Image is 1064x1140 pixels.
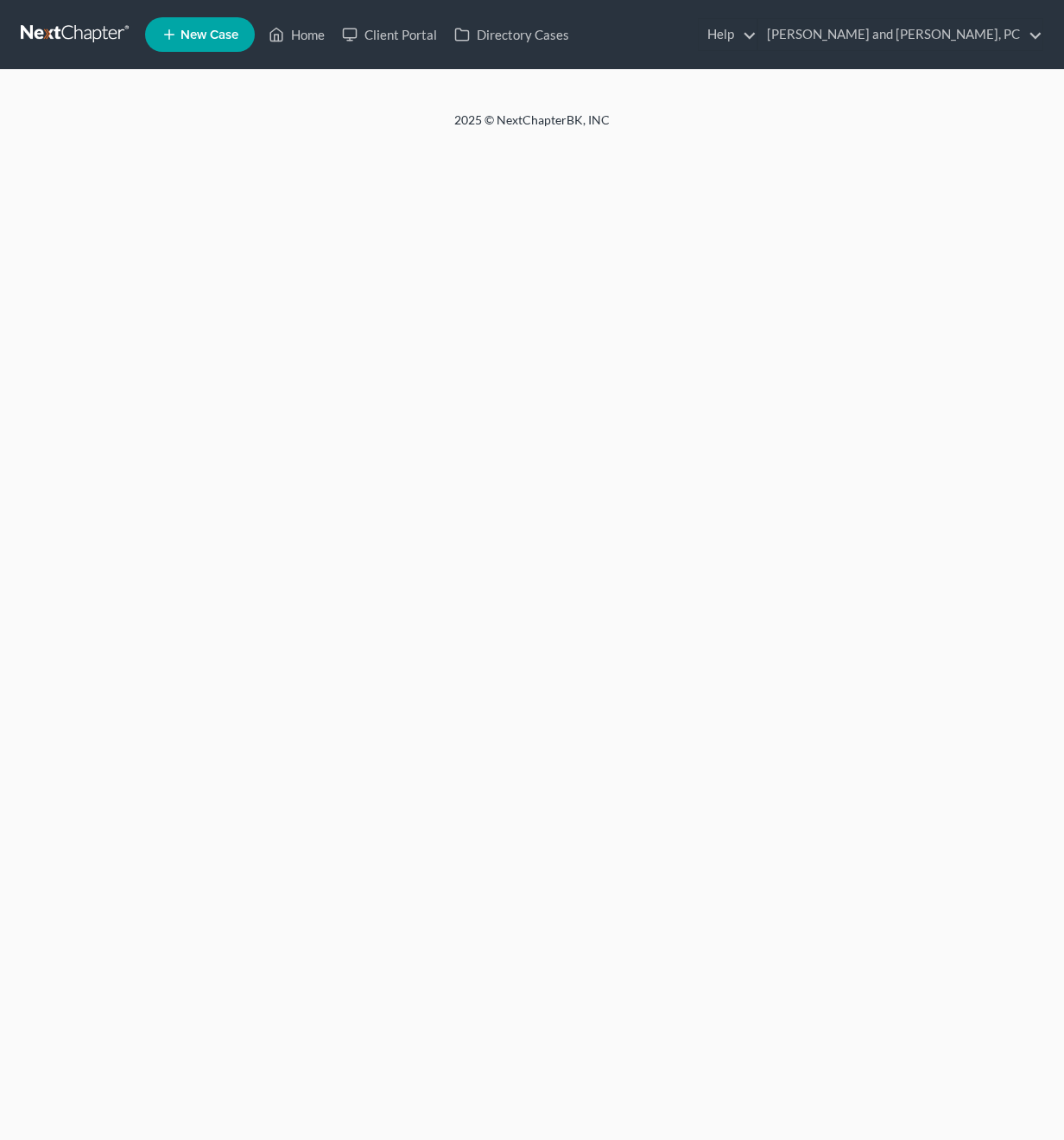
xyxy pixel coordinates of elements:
div: 2025 © NextChapterBK, INC [40,111,1024,143]
a: [PERSON_NAME] and [PERSON_NAME], PC [758,19,1042,50]
a: Help [699,19,757,50]
new-legal-case-button: New Case [145,17,255,52]
a: Directory Cases [446,19,578,50]
a: Home [260,19,333,50]
a: Client Portal [333,19,446,50]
